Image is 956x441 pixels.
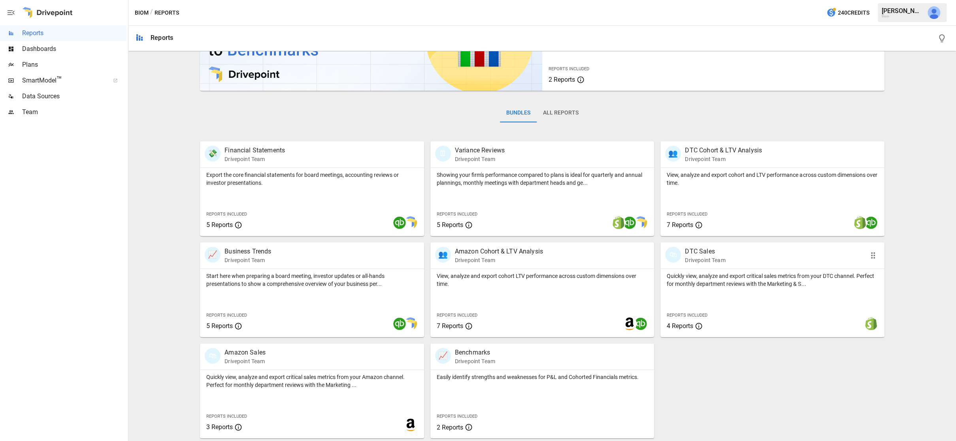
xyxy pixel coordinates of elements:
[549,66,589,71] span: Reports Included
[22,76,104,85] span: SmartModel
[838,8,869,18] span: 240 Credits
[634,317,647,330] img: quickbooks
[823,6,873,20] button: 240Credits
[685,146,762,155] p: DTC Cohort & LTV Analysis
[923,2,945,24] button: Will Gahagan
[865,216,877,229] img: quickbooks
[22,92,126,101] span: Data Sources
[404,317,417,330] img: smart model
[57,75,62,84] span: ™
[206,322,233,330] span: 5 Reports
[854,216,866,229] img: shopify
[224,155,285,163] p: Drivepoint Team
[404,418,417,431] img: amazon
[455,357,495,365] p: Drivepoint Team
[224,256,271,264] p: Drivepoint Team
[224,146,285,155] p: Financial Statements
[22,60,126,69] span: Plans
[623,317,636,330] img: amazon
[537,103,585,122] button: All Reports
[206,171,418,187] p: Export the core financial statements for board meetings, accounting reviews or investor presentat...
[206,212,247,217] span: Reports Included
[665,247,681,263] div: 🛍
[224,348,266,357] p: Amazon Sales
[22,107,126,117] span: Team
[549,76,575,83] span: 2 Reports
[150,8,153,18] div: /
[500,103,537,122] button: Bundles
[685,155,762,163] p: Drivepoint Team
[455,348,495,357] p: Benchmarks
[865,317,877,330] img: shopify
[437,373,648,381] p: Easily identify strengths and weaknesses for P&L and Cohorted Financials metrics.
[393,317,406,330] img: quickbooks
[667,221,693,229] span: 7 Reports
[437,424,463,431] span: 2 Reports
[623,216,636,229] img: quickbooks
[665,146,681,161] div: 👥
[685,256,725,264] p: Drivepoint Team
[435,146,451,161] div: 🗓
[882,15,923,18] div: Biom
[135,8,149,18] button: Biom
[22,28,126,38] span: Reports
[634,216,647,229] img: smart model
[455,146,505,155] p: Variance Reviews
[437,212,477,217] span: Reports Included
[928,6,940,19] img: Will Gahagan
[435,348,451,364] div: 📈
[667,272,878,288] p: Quickly view, analyze and export critical sales metrics from your DTC channel. Perfect for monthl...
[667,313,707,318] span: Reports Included
[206,221,233,229] span: 5 Reports
[667,212,707,217] span: Reports Included
[206,313,247,318] span: Reports Included
[205,146,221,161] div: 💸
[404,216,417,229] img: smart model
[455,247,543,256] p: Amazon Cohort & LTV Analysis
[437,322,463,330] span: 7 Reports
[205,247,221,263] div: 📈
[206,423,233,431] span: 3 Reports
[205,348,221,364] div: 🛍
[437,171,648,187] p: Showing your firm's performance compared to plans is ideal for quarterly and annual plannings, mo...
[206,272,418,288] p: Start here when preparing a board meeting, investor updates or all-hands presentations to show a ...
[437,313,477,318] span: Reports Included
[455,155,505,163] p: Drivepoint Team
[667,322,693,330] span: 4 Reports
[667,171,878,187] p: View, analyze and export cohort and LTV performance across custom dimensions over time.
[437,414,477,419] span: Reports Included
[151,34,173,41] div: Reports
[437,221,463,229] span: 5 Reports
[224,247,271,256] p: Business Trends
[612,216,625,229] img: shopify
[685,247,725,256] p: DTC Sales
[435,247,451,263] div: 👥
[882,7,923,15] div: [PERSON_NAME]
[393,216,406,229] img: quickbooks
[437,272,648,288] p: View, analyze and export cohort LTV performance across custom dimensions over time.
[224,357,266,365] p: Drivepoint Team
[206,373,418,389] p: Quickly view, analyze and export critical sales metrics from your Amazon channel. Perfect for mon...
[455,256,543,264] p: Drivepoint Team
[22,44,126,54] span: Dashboards
[206,414,247,419] span: Reports Included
